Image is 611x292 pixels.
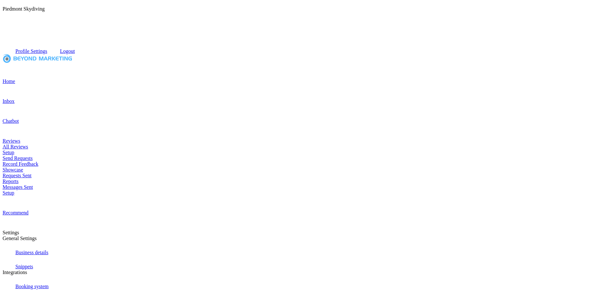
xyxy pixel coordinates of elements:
a: Chatbot [3,113,608,124]
a: Reports [3,179,608,184]
div: Home [3,79,608,84]
span: Booking system [15,284,49,289]
div: Recommend [3,210,608,216]
span: Integrations [3,270,27,275]
a: Showcase [3,167,608,173]
img: 3-1676954853.png [3,54,72,63]
a: Booking system [3,284,49,289]
a: Inbox [3,93,608,104]
span: General Settings [3,236,37,241]
a: Logout [47,48,75,54]
div: Chatbot [3,118,608,124]
span: Snippets [15,264,33,269]
div: Settings [3,230,608,236]
span: Business details [15,250,48,255]
a: Send Requests [3,155,608,161]
a: Business details [3,250,48,255]
div: Inbox [3,98,608,104]
a: Home [3,73,608,84]
a: Record Feedback [3,161,608,167]
a: All Reviews [3,144,608,150]
a: Profile Settings [3,48,47,54]
a: Requests Sent [3,173,608,179]
div: Piedmont Skydiving [3,6,608,12]
a: Setup [3,190,608,196]
div: Reviews [3,138,608,144]
a: Snippets [3,264,33,269]
a: Recommend [3,204,608,216]
a: Setup [3,150,608,155]
a: Reviews [3,132,608,144]
a: Messages Sent [3,184,608,190]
